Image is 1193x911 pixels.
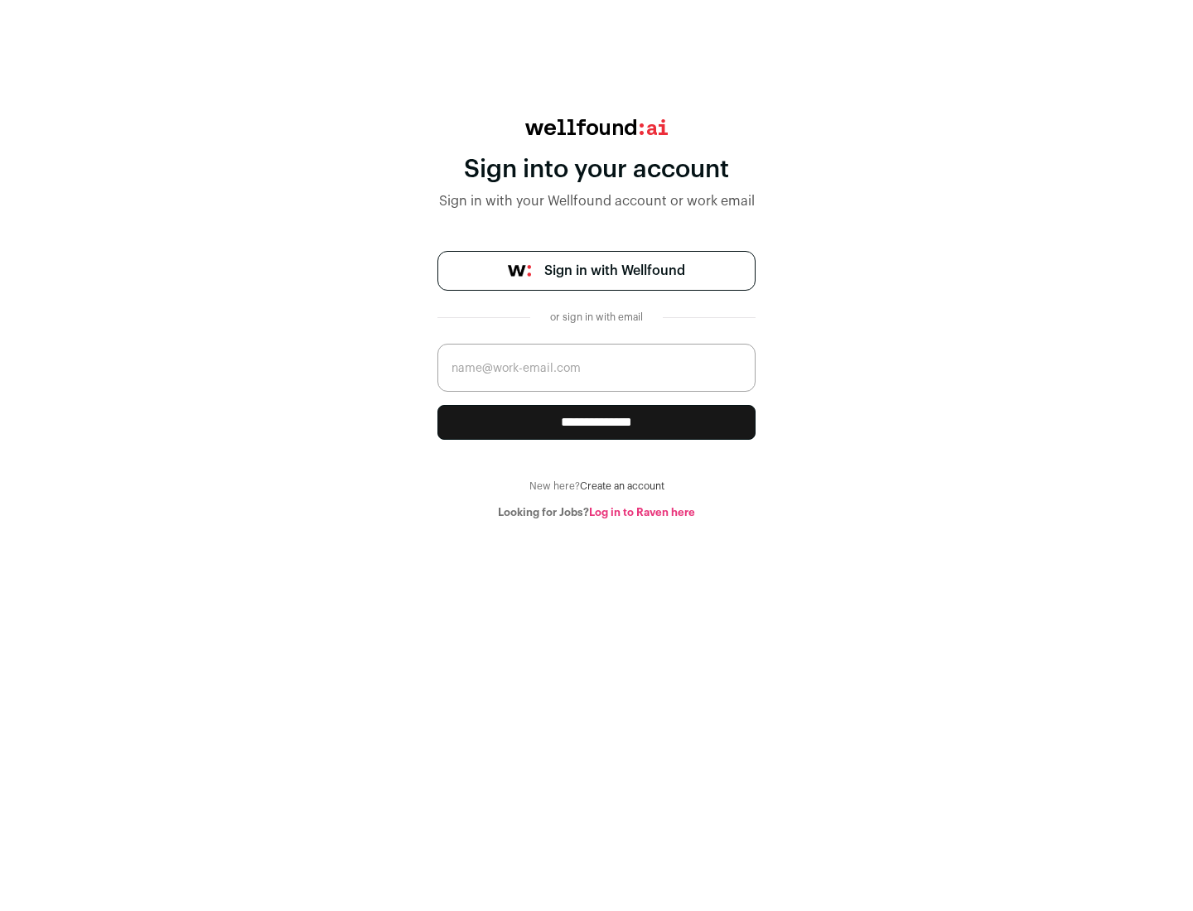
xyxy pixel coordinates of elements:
[437,344,756,392] input: name@work-email.com
[437,155,756,185] div: Sign into your account
[437,191,756,211] div: Sign in with your Wellfound account or work email
[525,119,668,135] img: wellfound:ai
[508,265,531,277] img: wellfound-symbol-flush-black-fb3c872781a75f747ccb3a119075da62bfe97bd399995f84a933054e44a575c4.png
[544,261,685,281] span: Sign in with Wellfound
[437,480,756,493] div: New here?
[543,311,650,324] div: or sign in with email
[589,507,695,518] a: Log in to Raven here
[437,251,756,291] a: Sign in with Wellfound
[580,481,664,491] a: Create an account
[437,506,756,519] div: Looking for Jobs?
